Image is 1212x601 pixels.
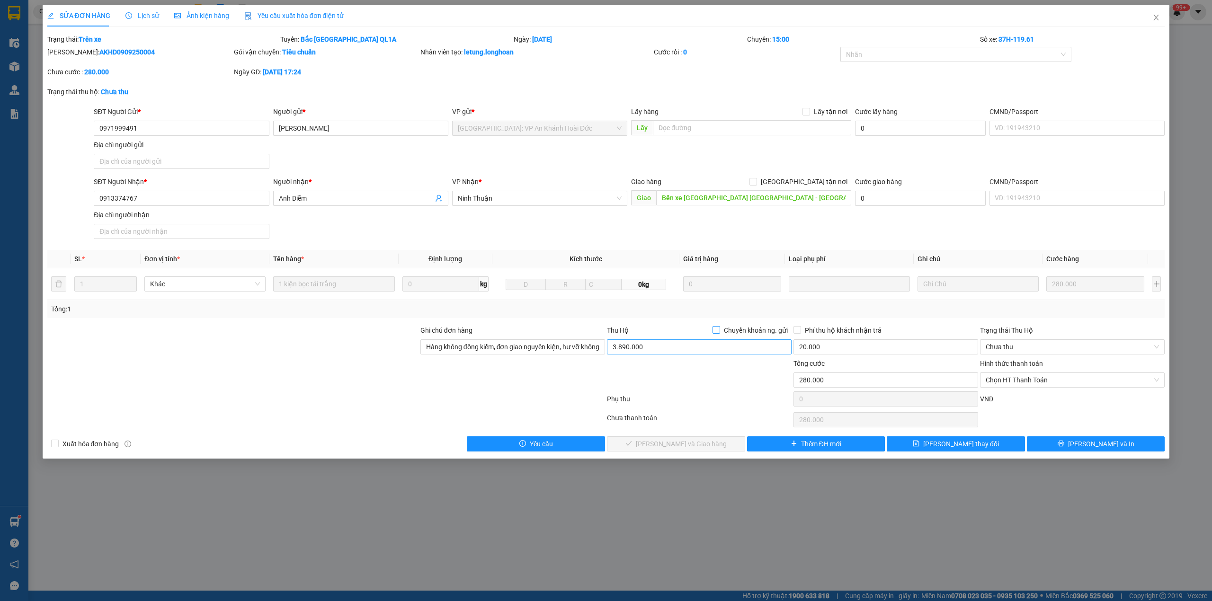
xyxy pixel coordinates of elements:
[855,108,898,115] label: Cước lấy hàng
[467,436,605,451] button: exclamation-circleYêu cầu
[94,140,269,150] div: Địa chỉ người gửi
[622,279,666,290] span: 0kg
[174,12,181,19] span: picture
[654,47,838,57] div: Cước rồi :
[914,250,1043,268] th: Ghi chú
[746,34,980,44] div: Chuyến:
[1027,436,1165,451] button: printer[PERSON_NAME] và In
[513,34,746,44] div: Ngày:
[585,279,622,290] input: C
[570,255,602,263] span: Kích thước
[125,441,131,447] span: info-circle
[1152,276,1161,292] button: plus
[244,12,252,20] img: icon
[683,276,781,292] input: 0
[74,255,82,263] span: SL
[84,68,109,76] b: 280.000
[234,67,419,77] div: Ngày GD:
[458,191,622,205] span: Ninh Thuận
[79,35,101,43] b: Trên xe
[101,88,128,96] b: Chưa thu
[606,413,793,429] div: Chưa thanh toán
[989,177,1165,187] div: CMND/Passport
[785,250,914,268] th: Loại phụ phí
[607,327,629,334] span: Thu Hộ
[59,439,123,449] span: Xuất hóa đơn hàng
[631,120,653,135] span: Lấy
[506,279,546,290] input: D
[51,304,467,314] div: Tổng: 1
[855,178,902,186] label: Cước giao hàng
[631,178,661,186] span: Giao hàng
[1058,440,1064,448] span: printer
[273,255,304,263] span: Tên hàng
[980,325,1165,336] div: Trạng thái Thu Hộ
[631,190,656,205] span: Giao
[683,48,687,56] b: 0
[801,439,841,449] span: Thêm ĐH mới
[464,48,514,56] b: letung.longhoan
[545,279,586,290] input: R
[47,12,110,19] span: SỬA ĐƠN HÀNG
[94,210,269,220] div: Địa chỉ người nhận
[273,276,394,292] input: VD: Bàn, Ghế
[530,439,553,449] span: Yêu cầu
[301,35,396,43] b: Bắc [GEOGRAPHIC_DATA] QL1A
[656,190,851,205] input: Dọc đường
[980,395,993,403] span: VND
[918,276,1039,292] input: Ghi Chú
[47,67,232,77] div: Chưa cước :
[435,194,443,202] span: user-add
[653,120,851,135] input: Dọc đường
[791,440,797,448] span: plus
[234,47,419,57] div: Gói vận chuyển:
[94,154,269,169] input: Địa chỉ của người gửi
[420,339,605,354] input: Ghi chú đơn hàng
[1046,255,1079,263] span: Cước hàng
[144,255,180,263] span: Đơn vị tính
[125,12,159,19] span: Lịch sử
[479,276,489,292] span: kg
[273,106,448,117] div: Người gửi
[720,325,792,336] span: Chuyển khoản ng. gửi
[986,340,1159,354] span: Chưa thu
[606,394,793,410] div: Phụ thu
[855,121,986,136] input: Cước lấy hàng
[1068,439,1134,449] span: [PERSON_NAME] và In
[913,440,919,448] span: save
[47,87,279,97] div: Trạng thái thu hộ:
[532,35,552,43] b: [DATE]
[452,178,479,186] span: VP Nhận
[519,440,526,448] span: exclamation-circle
[94,224,269,239] input: Địa chỉ của người nhận
[94,106,269,117] div: SĐT Người Gửi
[923,439,999,449] span: [PERSON_NAME] thay đổi
[420,327,472,334] label: Ghi chú đơn hàng
[607,436,745,451] button: check[PERSON_NAME] và Giao hàng
[279,34,513,44] div: Tuyến:
[793,360,825,367] span: Tổng cước
[282,48,316,56] b: Tiêu chuẩn
[855,191,986,206] input: Cước giao hàng
[989,106,1165,117] div: CMND/Passport
[150,277,260,291] span: Khác
[1143,5,1169,31] button: Close
[998,35,1034,43] b: 37H-119.61
[980,360,1043,367] label: Hình thức thanh toán
[683,255,718,263] span: Giá trị hàng
[631,108,659,115] span: Lấy hàng
[46,34,280,44] div: Trạng thái:
[47,12,54,19] span: edit
[1046,276,1144,292] input: 0
[979,34,1166,44] div: Số xe:
[428,255,462,263] span: Định lượng
[801,325,885,336] span: Phí thu hộ khách nhận trả
[757,177,851,187] span: [GEOGRAPHIC_DATA] tận nơi
[452,106,627,117] div: VP gửi
[273,177,448,187] div: Người nhận
[810,106,851,117] span: Lấy tận nơi
[420,47,652,57] div: Nhân viên tạo:
[1152,14,1160,21] span: close
[99,48,155,56] b: AKHD0909250004
[94,177,269,187] div: SĐT Người Nhận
